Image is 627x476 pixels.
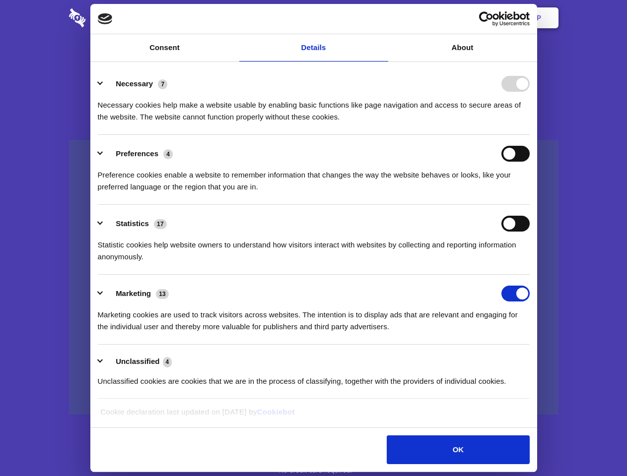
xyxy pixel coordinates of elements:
a: Wistia video thumbnail [69,140,558,415]
a: Cookiebot [257,408,295,416]
button: Marketing (13) [98,286,175,301]
div: Unclassified cookies are cookies that we are in the process of classifying, together with the pro... [98,368,530,387]
label: Marketing [116,289,151,297]
div: Marketing cookies are used to track visitors across websites. The intention is to display ads tha... [98,301,530,333]
label: Necessary [116,79,153,88]
div: Cookie declaration last updated on [DATE] by [93,406,534,425]
button: Preferences (4) [98,146,179,162]
span: 7 [158,79,167,89]
iframe: Drift Widget Chat Controller [577,426,615,464]
a: About [388,34,537,61]
span: 4 [163,357,172,367]
a: Pricing [291,2,335,33]
button: Unclassified (4) [98,356,178,368]
a: Login [450,2,493,33]
img: logo-wordmark-white-trans-d4663122ce5f474addd5e946df7df03e33cb6a1c49d2221995e7729f52c070b2.svg [69,8,154,27]
a: Consent [90,34,239,61]
div: Preference cookies enable a website to remember information that changes the way the website beha... [98,162,530,193]
button: Necessary (7) [98,76,174,92]
label: Statistics [116,219,149,228]
div: Necessary cookies help make a website usable by enabling basic functions like page navigation and... [98,92,530,123]
a: Details [239,34,388,61]
h4: Auto-redaction of sensitive data, encrypted data sharing and self-destructing private chats. Shar... [69,90,558,123]
a: Contact [403,2,448,33]
span: 17 [154,219,167,229]
span: 13 [156,289,169,299]
div: Statistic cookies help website owners to understand how visitors interact with websites by collec... [98,232,530,263]
button: OK [387,435,529,464]
label: Preferences [116,149,158,158]
h1: Eliminate Slack Data Loss. [69,45,558,80]
a: Usercentrics Cookiebot - opens in a new window [443,11,530,26]
button: Statistics (17) [98,216,173,232]
span: 4 [163,149,173,159]
img: logo [98,13,113,24]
